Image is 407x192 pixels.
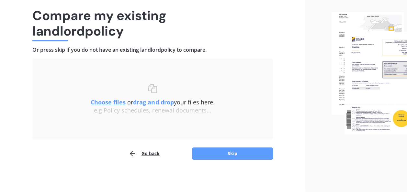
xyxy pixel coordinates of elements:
[331,12,407,134] img: files.webp
[133,98,174,106] b: drag and drop
[45,107,260,114] div: e.g Policy schedules, renewal documents...
[192,147,273,160] button: Skip
[32,47,273,53] h4: Or press skip if you do not have an existing landlord policy to compare.
[91,98,126,106] u: Choose files
[129,147,160,160] button: Go back
[91,98,214,106] span: or your files here.
[32,8,273,39] h1: Compare my existing landlord policy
